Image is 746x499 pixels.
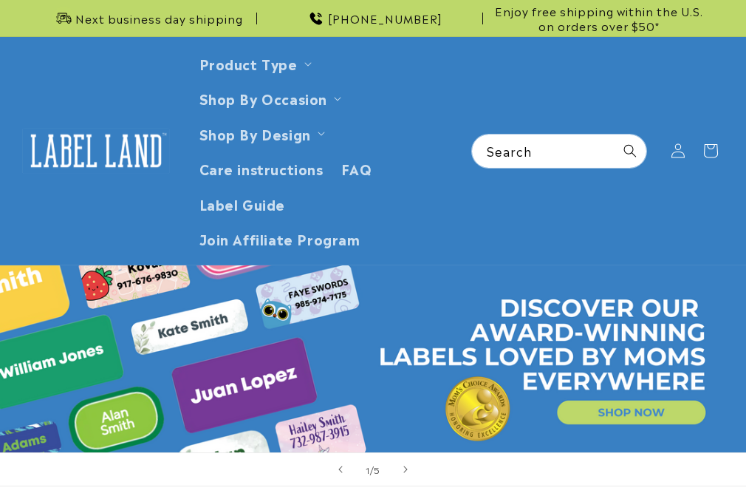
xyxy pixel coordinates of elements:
span: Enjoy free shipping within the U.S. on orders over $50* [489,4,709,33]
button: Search [614,135,646,167]
span: Label Guide [199,195,286,212]
a: Label Guide [191,186,295,221]
span: Join Affiliate Program [199,230,360,247]
a: FAQ [332,151,381,186]
span: FAQ [341,160,372,177]
a: Product Type [199,53,298,73]
a: Label Land [17,123,176,180]
a: Shop By Design [199,123,311,143]
summary: Product Type [191,46,318,81]
button: Previous slide [324,453,357,486]
a: Care instructions [191,151,332,186]
span: Care instructions [199,160,324,177]
button: Next slide [389,453,422,486]
img: Label Land [22,128,170,174]
a: Join Affiliate Program [191,221,369,256]
span: 5 [374,462,380,477]
summary: Shop By Occasion [191,81,348,115]
span: Shop By Occasion [199,89,328,106]
summary: Shop By Design [191,116,331,151]
span: 1 [366,462,370,477]
span: / [370,462,374,477]
span: Next business day shipping [75,11,243,26]
span: [PHONE_NUMBER] [328,11,442,26]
